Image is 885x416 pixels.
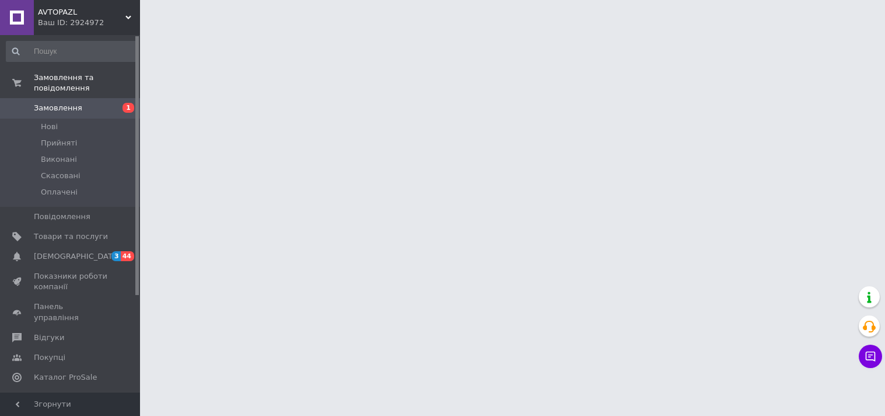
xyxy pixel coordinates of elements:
[34,301,108,323] span: Панель управління
[38,7,125,18] span: AVTOPAZL
[38,18,140,28] div: Ваш ID: 2924972
[41,154,77,165] span: Виконані
[41,138,77,148] span: Прийняті
[34,72,140,93] span: Замовлення та повідомлення
[41,122,58,132] span: Нові
[34,372,97,383] span: Каталог ProSale
[859,345,882,368] button: Чат з покупцем
[34,103,82,113] span: Замовлення
[34,332,64,343] span: Відгуки
[6,41,138,62] input: Пошук
[34,352,65,363] span: Покупці
[121,251,134,261] span: 44
[34,212,90,222] span: Повідомлення
[34,251,120,262] span: [DEMOGRAPHIC_DATA]
[34,271,108,292] span: Показники роботи компанії
[41,187,78,197] span: Оплачені
[34,231,108,242] span: Товари та послуги
[123,103,134,113] span: 1
[41,171,81,181] span: Скасовані
[111,251,121,261] span: 3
